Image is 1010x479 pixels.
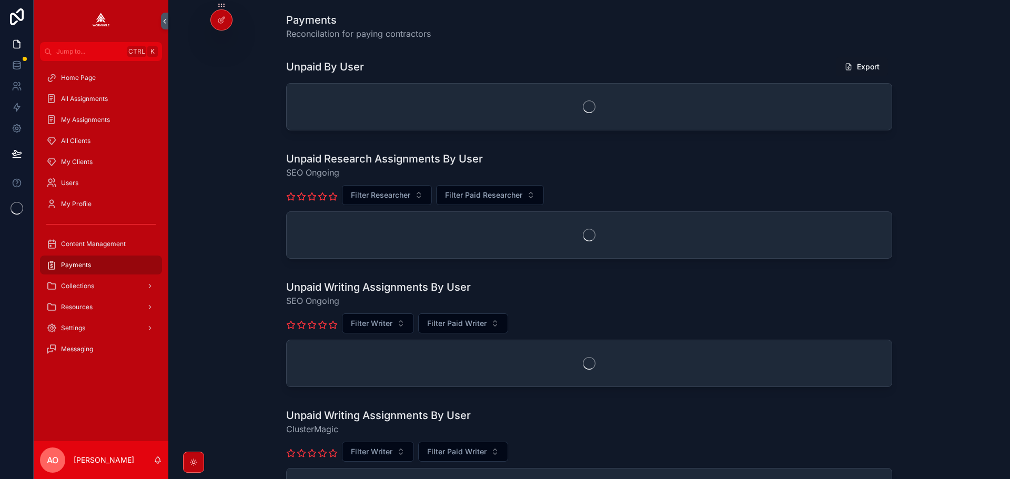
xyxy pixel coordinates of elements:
[40,256,162,274] a: Payments
[342,442,414,462] button: Select Button
[61,200,92,208] span: My Profile
[286,294,471,307] span: SEO Ongoing
[127,46,146,57] span: Ctrl
[418,313,508,333] button: Select Button
[34,61,168,372] div: scrollable content
[61,95,108,103] span: All Assignments
[40,42,162,61] button: Jump to...CtrlK
[93,13,109,29] img: App logo
[427,318,487,329] span: Filter Paid Writer
[61,324,85,332] span: Settings
[286,151,483,166] h1: Unpaid Research Assignments By User
[61,116,110,124] span: My Assignments
[40,235,162,253] a: Content Management
[836,57,888,76] button: Export
[427,446,487,457] span: Filter Paid Writer
[61,303,93,311] span: Resources
[40,152,162,171] a: My Clients
[56,47,123,56] span: Jump to...
[351,446,392,457] span: Filter Writer
[61,261,91,269] span: Payments
[40,298,162,317] a: Resources
[342,313,414,333] button: Select Button
[40,319,162,338] a: Settings
[436,185,544,205] button: Select Button
[148,47,157,56] span: K
[286,423,471,435] span: ClusterMagic
[286,280,471,294] h1: Unpaid Writing Assignments By User
[351,318,392,329] span: Filter Writer
[61,240,126,248] span: Content Management
[418,442,508,462] button: Select Button
[40,174,162,192] a: Users
[40,277,162,295] a: Collections
[286,166,483,179] span: SEO Ongoing
[40,340,162,359] a: Messaging
[351,190,410,200] span: Filter Researcher
[47,454,58,466] span: AO
[61,345,93,353] span: Messaging
[40,110,162,129] a: My Assignments
[40,89,162,108] a: All Assignments
[445,190,522,200] span: Filter Paid Researcher
[342,185,432,205] button: Select Button
[74,455,134,465] p: [PERSON_NAME]
[286,59,364,74] h1: Unpaid By User
[286,408,471,423] h1: Unpaid Writing Assignments By User
[61,137,90,145] span: All Clients
[61,158,93,166] span: My Clients
[286,13,431,27] h1: Payments
[286,27,431,40] span: Reconcilation for paying contractors
[40,68,162,87] a: Home Page
[61,74,96,82] span: Home Page
[40,195,162,213] a: My Profile
[61,282,94,290] span: Collections
[40,131,162,150] a: All Clients
[61,179,78,187] span: Users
